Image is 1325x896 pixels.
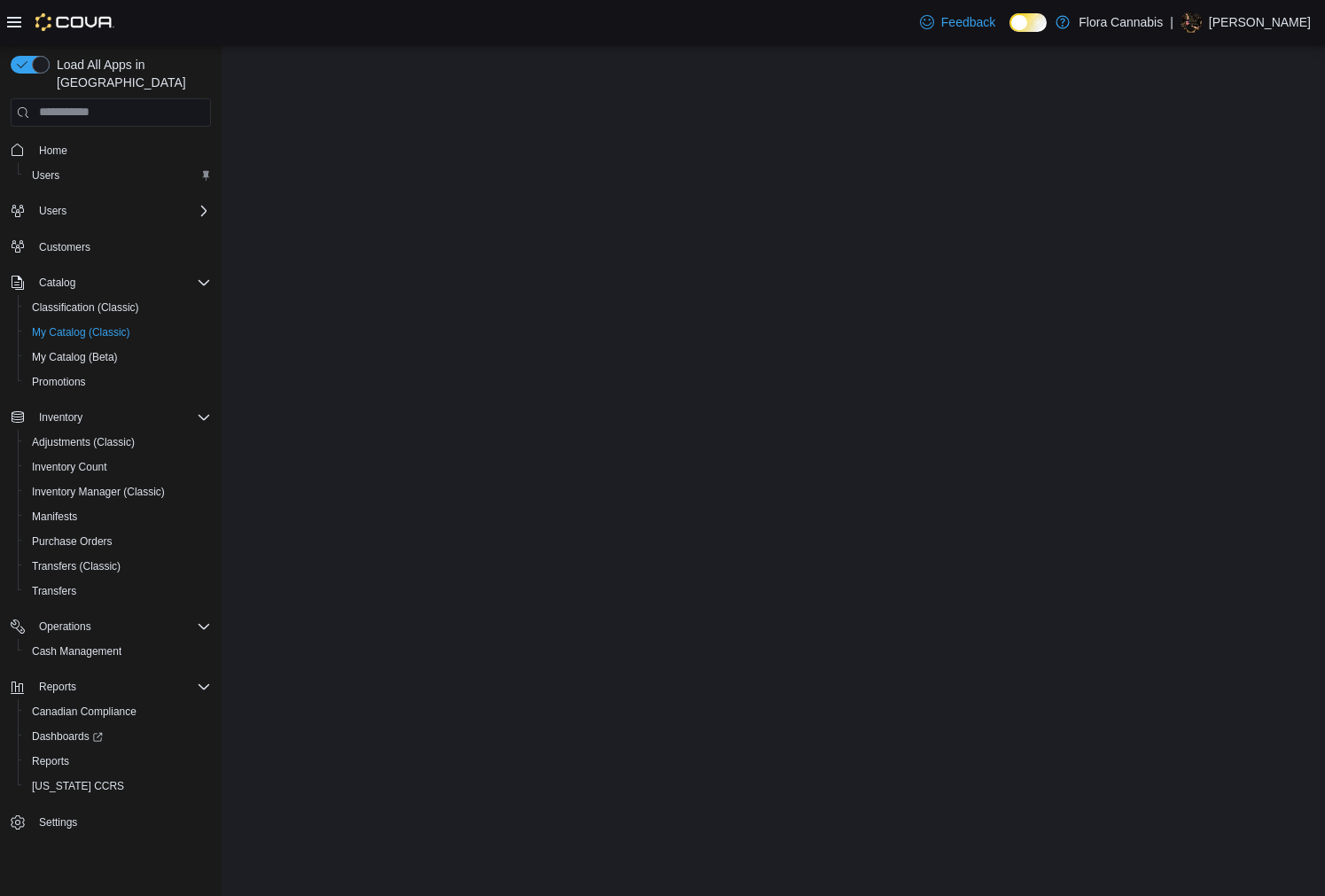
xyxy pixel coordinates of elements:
p: [PERSON_NAME] [1209,12,1311,33]
a: Manifests [25,506,84,527]
span: Inventory [32,407,211,428]
button: My Catalog (Classic) [18,320,218,345]
a: Purchase Orders [25,531,120,552]
span: Promotions [25,371,211,393]
span: Inventory Manager (Classic) [32,485,165,499]
button: Manifests [18,504,218,529]
span: Purchase Orders [32,534,113,549]
button: Settings [4,809,218,835]
button: Reports [18,749,218,774]
button: Transfers [18,579,218,604]
a: Users [25,165,66,186]
span: Reports [32,754,69,768]
span: Transfers (Classic) [32,559,121,573]
span: Users [25,165,211,186]
button: Classification (Classic) [18,295,218,320]
span: Classification (Classic) [32,300,139,315]
span: Cash Management [32,644,121,658]
span: Manifests [25,506,211,527]
span: Adjustments (Classic) [32,435,135,449]
a: Dashboards [18,724,218,749]
p: | [1170,12,1173,33]
span: Settings [39,815,77,830]
span: Adjustments (Classic) [25,432,211,453]
span: Dashboards [32,729,103,744]
span: My Catalog (Beta) [25,347,211,368]
span: Promotions [32,375,86,389]
span: Purchase Orders [25,531,211,552]
button: Purchase Orders [18,529,218,554]
button: Transfers (Classic) [18,554,218,579]
a: [US_STATE] CCRS [25,775,131,797]
a: Transfers [25,580,83,602]
span: Dark Mode [1009,32,1010,33]
span: Home [39,144,67,158]
span: Users [32,200,211,222]
span: My Catalog (Classic) [32,325,130,339]
button: Inventory [4,405,218,430]
button: Reports [4,674,218,699]
span: Customers [39,240,90,254]
a: My Catalog (Classic) [25,322,137,343]
a: Feedback [913,4,1002,40]
span: Reports [39,680,76,694]
span: Reports [25,751,211,772]
nav: Complex example [11,130,211,882]
button: Cash Management [18,639,218,664]
div: Gavin Russell [1181,12,1202,33]
span: Operations [39,619,91,634]
span: Canadian Compliance [25,701,211,722]
span: My Catalog (Classic) [25,322,211,343]
span: Dashboards [25,726,211,747]
button: Inventory Count [18,455,218,479]
button: My Catalog (Beta) [18,345,218,370]
span: Inventory Count [32,460,107,474]
button: Catalog [32,272,82,293]
button: Promotions [18,370,218,394]
span: Canadian Compliance [32,705,136,719]
span: Feedback [941,13,995,31]
span: Operations [32,616,211,637]
a: Customers [32,237,97,258]
button: Users [18,163,218,188]
button: Home [4,137,218,163]
a: Reports [25,751,76,772]
span: Manifests [32,510,77,524]
span: Transfers (Classic) [25,556,211,577]
button: Adjustments (Classic) [18,430,218,455]
span: Customers [32,236,211,258]
button: Reports [32,676,83,697]
button: Inventory Manager (Classic) [18,479,218,504]
a: Classification (Classic) [25,297,146,318]
span: Load All Apps in [GEOGRAPHIC_DATA] [50,56,211,91]
span: Transfers [32,584,76,598]
a: Promotions [25,371,93,393]
a: Home [32,140,74,161]
span: Transfers [25,580,211,602]
span: Catalog [32,272,211,293]
input: Dark Mode [1009,13,1047,32]
a: Dashboards [25,726,110,747]
span: Home [32,139,211,161]
span: Inventory Count [25,456,211,478]
a: Cash Management [25,641,129,662]
p: Flora Cannabis [1079,12,1163,33]
a: Transfers (Classic) [25,556,128,577]
span: Inventory [39,410,82,425]
span: Settings [32,811,211,833]
button: Catalog [4,270,218,295]
span: Washington CCRS [25,775,211,797]
span: Users [39,204,66,218]
span: [US_STATE] CCRS [32,779,124,793]
button: Operations [32,616,98,637]
span: Reports [32,676,211,697]
button: Users [4,199,218,223]
a: Inventory Manager (Classic) [25,481,172,503]
span: Cash Management [25,641,211,662]
a: Adjustments (Classic) [25,432,142,453]
a: Inventory Count [25,456,114,478]
button: Users [32,200,74,222]
button: Canadian Compliance [18,699,218,724]
button: [US_STATE] CCRS [18,774,218,799]
span: Catalog [39,276,75,290]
